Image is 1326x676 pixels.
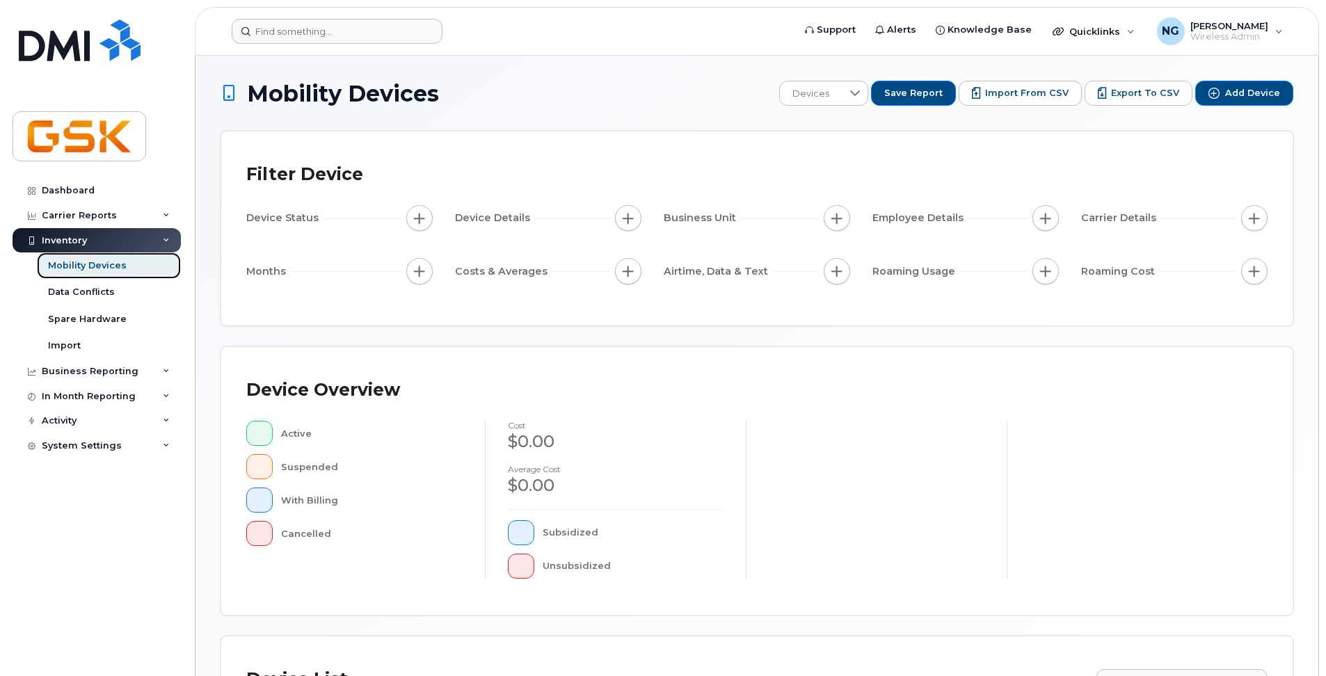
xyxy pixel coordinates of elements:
span: Device Details [455,211,534,225]
button: Save Report [871,81,956,106]
h4: cost [508,421,724,430]
div: Subsidized [543,520,724,545]
div: Filter Device [246,156,363,193]
span: Airtime, Data & Text [664,264,772,279]
span: Roaming Usage [872,264,959,279]
div: $0.00 [508,430,724,453]
span: Carrier Details [1081,211,1160,225]
span: Add Device [1225,87,1280,99]
span: Export to CSV [1111,87,1179,99]
div: Active [281,421,463,446]
div: Cancelled [281,521,463,546]
span: Save Report [884,87,943,99]
span: Months [246,264,290,279]
button: Export to CSV [1085,81,1192,106]
span: Costs & Averages [455,264,552,279]
button: Add Device [1195,81,1293,106]
span: Devices [780,81,842,106]
div: $0.00 [508,474,724,497]
div: Device Overview [246,372,400,408]
div: Unsubsidized [543,554,724,579]
span: Import from CSV [985,87,1069,99]
div: With Billing [281,488,463,513]
h4: Average cost [508,465,724,474]
span: Mobility Devices [247,81,439,106]
span: Device Status [246,211,323,225]
span: Business Unit [664,211,740,225]
span: Employee Details [872,211,968,225]
span: Roaming Cost [1081,264,1159,279]
div: Suspended [281,454,463,479]
button: Import from CSV [959,81,1082,106]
